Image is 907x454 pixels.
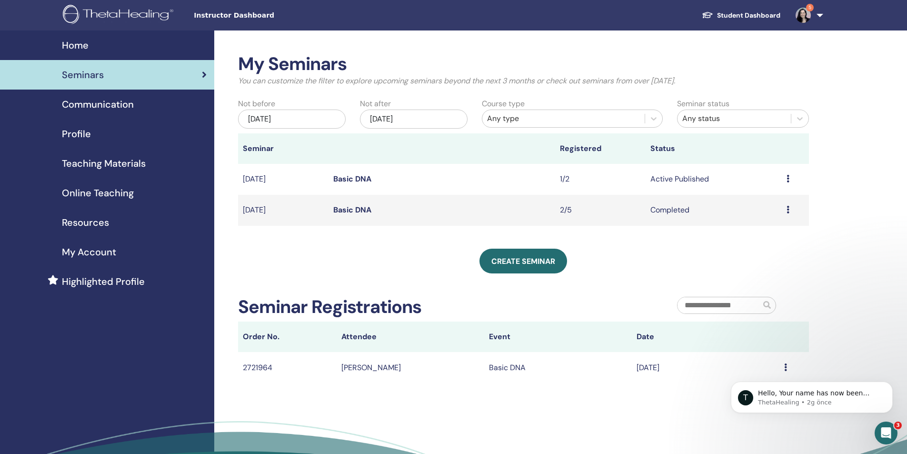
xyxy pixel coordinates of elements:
span: Teaching Materials [62,156,146,171]
span: Online Teaching [62,186,134,200]
td: [PERSON_NAME] [337,352,484,383]
div: Any type [487,113,640,124]
th: Date [632,322,779,352]
img: default.jpg [796,8,811,23]
th: Registered [555,133,646,164]
span: 5 [806,4,814,11]
td: [DATE] [238,195,329,226]
a: Basic DNA [333,205,371,215]
th: Order No. [238,322,337,352]
td: Active Published [646,164,781,195]
th: Event [484,322,632,352]
a: Create seminar [479,249,567,273]
span: Home [62,38,89,52]
td: [DATE] [632,352,779,383]
div: [DATE] [238,110,346,129]
th: Status [646,133,781,164]
td: Completed [646,195,781,226]
td: Basic DNA [484,352,632,383]
td: 2/5 [555,195,646,226]
a: Student Dashboard [694,7,788,24]
td: [DATE] [238,164,329,195]
img: graduation-cap-white.svg [702,11,713,19]
span: Communication [62,97,134,111]
td: 2721964 [238,352,337,383]
a: Basic DNA [333,174,371,184]
div: Any status [682,113,786,124]
iframe: Intercom notifications mesaj [717,362,907,428]
label: Not before [238,98,275,110]
span: Profile [62,127,91,141]
h2: Seminar Registrations [238,296,421,318]
span: My Account [62,245,116,259]
label: Seminar status [677,98,729,110]
span: Create seminar [491,256,555,266]
td: 1/2 [555,164,646,195]
p: You can customize the filter to explore upcoming seminars beyond the next 3 months or check out s... [238,75,809,87]
label: Course type [482,98,525,110]
span: 3 [894,422,902,429]
span: Resources [62,215,109,230]
span: Instructor Dashboard [194,10,337,20]
div: [DATE] [360,110,468,129]
th: Seminar [238,133,329,164]
h2: My Seminars [238,53,809,75]
iframe: Intercom live chat [875,422,897,444]
th: Attendee [337,322,484,352]
span: Highlighted Profile [62,274,145,289]
span: Seminars [62,68,104,82]
img: logo.png [63,5,177,26]
label: Not after [360,98,391,110]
